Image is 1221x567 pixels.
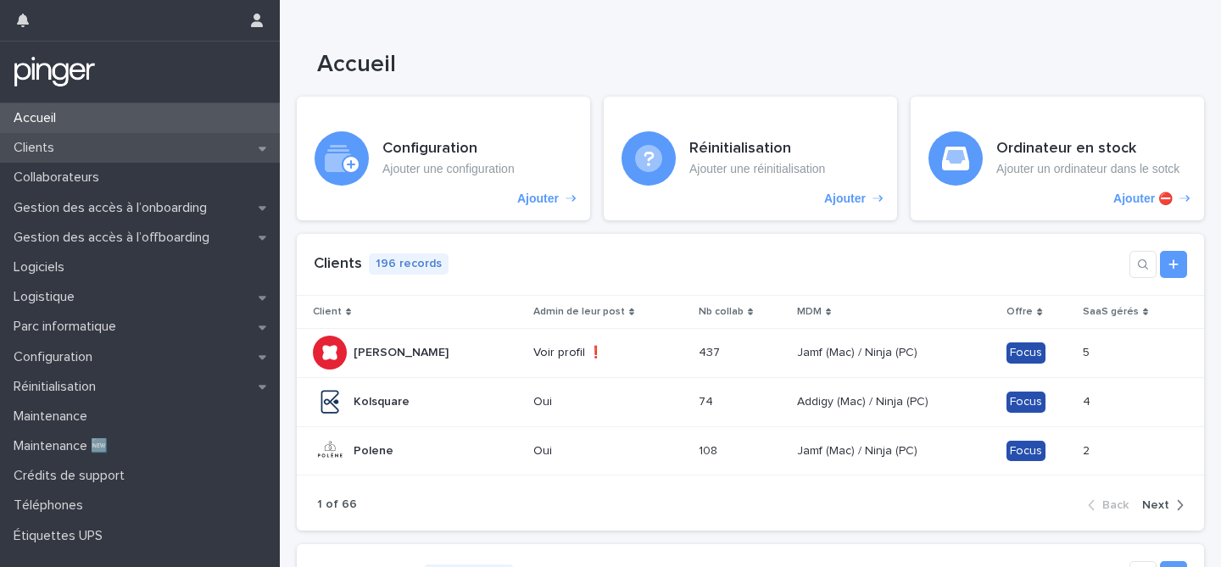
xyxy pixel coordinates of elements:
[699,303,744,321] p: Nb collab
[1088,498,1135,513] button: Back
[1113,192,1173,206] p: Ajouter ⛔️
[7,230,223,246] p: Gestion des accès à l’offboarding
[7,200,220,216] p: Gestion des accès à l’onboarding
[297,97,590,220] a: Ajouter
[996,162,1179,176] p: Ajouter un ordinateur dans le sotck
[533,303,625,321] p: Admin de leur post
[317,51,1143,80] h1: Accueil
[1142,499,1169,511] span: Next
[7,140,68,156] p: Clients
[297,426,1204,475] tr: PolenePolene Oui108108 Jamf (Mac) / Ninja (PC)Jamf (Mac) / Ninja (PC) Focus22
[1160,251,1187,278] a: Add new record
[1083,303,1139,321] p: SaaS gérés
[354,342,452,360] p: [PERSON_NAME]
[1102,499,1129,511] span: Back
[1006,441,1045,462] div: Focus
[7,259,78,275] p: Logiciels
[297,377,1204,426] tr: KolsquareKolsquare Oui7474 Addigy (Mac) / Ninja (PC)Addigy (Mac) / Ninja (PC) Focus44
[14,55,96,89] img: mTgBEunGTSyRkCgitkcU
[382,162,515,176] p: Ajouter une configuration
[382,140,515,158] h3: Configuration
[797,303,822,321] p: MDM
[699,392,716,409] p: 74
[7,319,130,335] p: Parc informatique
[824,192,866,206] p: Ajouter
[1006,392,1045,413] div: Focus
[1083,342,1093,360] p: 5
[797,392,932,409] p: Addigy (Mac) / Ninja (PC)
[699,342,723,360] p: 437
[533,346,675,360] p: Voir profil ❗
[369,253,449,275] p: 196 records
[313,303,342,321] p: Client
[317,498,357,512] p: 1 of 66
[7,349,106,365] p: Configuration
[533,444,675,459] p: Oui
[533,395,675,409] p: Oui
[7,409,101,425] p: Maintenance
[7,289,88,305] p: Logistique
[1006,303,1033,321] p: Offre
[7,438,121,454] p: Maintenance 🆕
[797,441,921,459] p: Jamf (Mac) / Ninja (PC)
[1135,498,1184,513] button: Next
[7,170,113,186] p: Collaborateurs
[7,468,138,484] p: Crédits de support
[7,528,116,544] p: Étiquettes UPS
[314,256,362,271] a: Clients
[689,140,825,158] h3: Réinitialisation
[7,379,109,395] p: Réinitialisation
[1006,342,1045,364] div: Focus
[911,97,1204,220] a: Ajouter ⛔️
[354,392,413,409] p: Kolsquare
[604,97,897,220] a: Ajouter
[354,441,397,459] p: Polene
[7,498,97,514] p: Téléphones
[699,441,721,459] p: 108
[797,342,921,360] p: Jamf (Mac) / Ninja (PC)
[689,162,825,176] p: Ajouter une réinitialisation
[7,110,70,126] p: Accueil
[297,328,1204,377] tr: [PERSON_NAME][PERSON_NAME] Voir profil ❗437437 Jamf (Mac) / Ninja (PC)Jamf (Mac) / Ninja (PC) Foc...
[517,192,559,206] p: Ajouter
[1083,441,1093,459] p: 2
[996,140,1179,158] h3: Ordinateur en stock
[1083,392,1094,409] p: 4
